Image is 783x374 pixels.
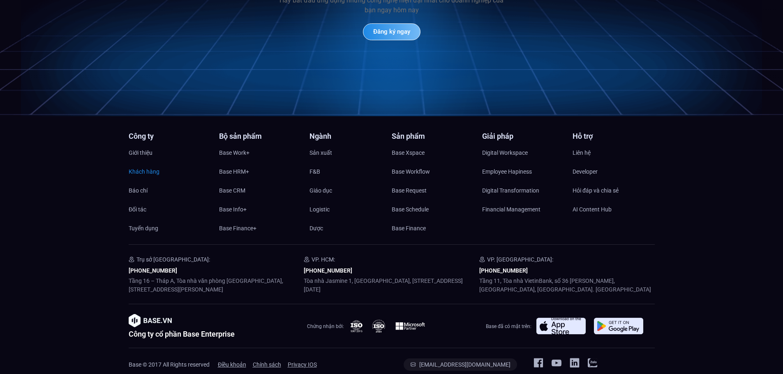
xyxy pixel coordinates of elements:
span: Đăng ký ngay [373,29,410,35]
a: Base CRM [219,184,301,197]
a: Base Finance+ [219,222,301,234]
span: Base Schedule [392,203,429,216]
a: Base Workflow [392,165,474,178]
span: Liên hệ [573,147,591,159]
span: Base đã có mặt trên: [486,324,531,329]
a: Base Schedule [392,203,474,216]
span: Dược [310,222,323,234]
h4: Hỗ trợ [573,133,655,140]
img: image-1.png [129,314,172,327]
span: Trụ sở [GEOGRAPHIC_DATA]: [136,256,210,263]
span: VP. HCM: [312,256,335,263]
h4: Ngành [310,133,392,140]
a: Điều khoản [218,358,246,371]
a: [PHONE_NUMBER] [479,267,528,274]
a: Digital Transformation [482,184,564,197]
h4: Bộ sản phẩm [219,133,301,140]
span: AI Content Hub [573,203,612,216]
span: Khách hàng [129,165,159,178]
span: Giáo dục [310,184,332,197]
h2: Công ty cổ phần Base Enterprise [129,330,235,338]
a: Sản xuất [310,147,392,159]
span: Digital Transformation [482,184,539,197]
span: Base CRM [219,184,245,197]
a: Developer [573,165,655,178]
span: Base Info+ [219,203,247,216]
span: Digital Workspace [482,147,528,159]
span: Base Work+ [219,147,249,159]
span: Privacy IOS [288,358,317,371]
a: Base Finance [392,222,474,234]
a: Chính sách [253,358,281,371]
a: Base Request [392,184,474,197]
span: Báo chí [129,184,148,197]
a: Báo chí [129,184,211,197]
span: Developer [573,165,598,178]
a: Base Work+ [219,147,301,159]
p: Tầng 16 – Tháp A, Tòa nhà văn phòng [GEOGRAPHIC_DATA], [STREET_ADDRESS][PERSON_NAME] [129,277,304,294]
a: Khách hàng [129,165,211,178]
span: Sản xuất [310,147,332,159]
a: [PHONE_NUMBER] [129,267,177,274]
span: Base © 2017 All Rights reserved [129,361,210,368]
span: Base Workflow [392,165,430,178]
a: Logistic [310,203,392,216]
span: Giới thiệu [129,147,152,159]
h4: Giải pháp [482,133,564,140]
a: Hỏi đáp và chia sẻ [573,184,655,197]
a: AI Content Hub [573,203,655,216]
span: VP. [GEOGRAPHIC_DATA]: [487,256,553,263]
span: Base Xspace [392,147,425,159]
a: Tuyển dụng [129,222,211,234]
a: Digital Workspace [482,147,564,159]
a: [PHONE_NUMBER] [304,267,352,274]
a: Financial Management [482,203,564,216]
a: Liên hệ [573,147,655,159]
span: Đối tác [129,203,146,216]
span: Financial Management [482,203,540,216]
a: [EMAIL_ADDRESS][DOMAIN_NAME] [404,358,517,371]
p: Tầng 11, Tòa nhà VietinBank, số 36 [PERSON_NAME], [GEOGRAPHIC_DATA], [GEOGRAPHIC_DATA]. [GEOGRAPH... [479,277,655,294]
a: Base HRM+ [219,165,301,178]
a: Đăng ký ngay [363,23,420,40]
span: Base Finance [392,222,426,234]
span: F&B [310,165,320,178]
a: Giới thiệu [129,147,211,159]
span: Chứng nhận bởi: [307,324,344,329]
p: Tòa nhà Jasmine 1, [GEOGRAPHIC_DATA], [STREET_ADDRESS][DATE] [304,277,479,294]
a: F&B [310,165,392,178]
a: Employee Hapiness [482,165,564,178]
span: Tuyển dụng [129,222,158,234]
a: Dược [310,222,392,234]
span: Base Finance+ [219,222,256,234]
span: Logistic [310,203,330,216]
a: Base Info+ [219,203,301,216]
span: Base HRM+ [219,165,249,178]
span: Base Request [392,184,427,197]
a: Đối tác [129,203,211,216]
span: Employee Hapiness [482,165,532,178]
h4: Công ty [129,133,211,140]
span: [EMAIL_ADDRESS][DOMAIN_NAME] [419,362,510,367]
a: Base Xspace [392,147,474,159]
h4: Sản phẩm [392,133,474,140]
a: Giáo dục [310,184,392,197]
span: Hỏi đáp và chia sẻ [573,184,619,197]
